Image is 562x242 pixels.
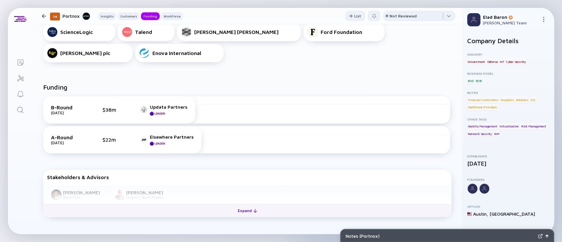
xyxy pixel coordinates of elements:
a: ScienceLogic [43,23,115,41]
div: Austin , [473,211,488,217]
button: List [345,11,365,21]
div: Notes ( Portnox ) [346,233,535,239]
div: Other Tags [467,117,549,121]
img: Menu [541,17,546,22]
div: Stakeholders & Advisors [47,174,447,180]
div: Buyer [467,91,549,94]
div: Retailers [515,96,529,103]
img: Expand Notes [538,234,543,238]
div: Updata Partners [150,104,187,110]
div: B-Round [51,104,84,110]
div: Government [467,58,486,65]
div: Not Reviewed [389,13,417,18]
div: Identity Management [467,123,498,130]
button: Funding [141,12,160,20]
div: Cyber Security [505,58,526,65]
div: IAM [493,130,500,137]
div: [GEOGRAPHIC_DATA] [490,211,535,217]
div: Network Security [467,130,493,137]
div: B2G [467,77,474,84]
div: Expand [234,205,261,216]
div: SOC [530,96,537,103]
button: Customers [118,12,140,20]
div: Insights [98,13,116,19]
a: Reminders [8,86,33,101]
img: United States Flag [467,212,472,216]
div: [PERSON_NAME] plc [60,50,110,56]
div: Virtualization [499,123,520,130]
div: Customers [118,13,140,19]
a: Investor Map [8,70,33,86]
div: Risk Management [520,123,547,130]
div: [PERSON_NAME] [PERSON_NAME] [194,29,279,35]
div: Healthcare Providers [467,104,497,111]
div: IoT [499,58,504,65]
a: Elsewhere PartnersLeader [141,134,194,146]
button: Expand [43,204,451,217]
div: [DATE] [467,160,549,167]
div: [DATE] [51,140,84,145]
div: Industry [467,52,549,56]
div: Elsewhere Partners [150,134,194,140]
div: A-Round [51,134,84,140]
div: Ford Foundation [321,29,362,35]
div: Workforce [161,13,183,19]
div: Financial Institutions [467,96,499,103]
div: Funding [141,13,160,19]
a: Search [8,101,33,117]
a: Talend [118,23,174,41]
img: Profile Picture [467,13,480,26]
div: 39 [50,13,60,20]
div: Elad Baron [483,14,538,20]
div: Leader [154,142,165,145]
img: Open Notes [545,234,549,238]
a: Lists [8,54,33,70]
div: [DATE] [51,110,84,115]
div: [PERSON_NAME] Team [483,20,538,25]
h2: Company Details [467,37,549,44]
div: Portnox [63,12,90,20]
div: Talend [135,29,152,35]
div: $38m [102,107,122,113]
div: B2B [475,77,482,84]
a: [PERSON_NAME] [PERSON_NAME] [177,23,301,41]
div: Business Model [467,71,549,75]
a: Updata PartnersLeader [141,104,187,116]
button: Insights [98,12,116,20]
div: Offices [467,204,549,208]
div: Defense [487,58,498,65]
div: ScienceLogic [60,29,93,35]
div: Leader [154,112,165,115]
div: Established [467,154,549,158]
div: Enova International [152,50,201,56]
div: $22m [102,137,122,143]
div: Founders [467,177,549,181]
h2: Funding [43,83,67,91]
div: Hospitals [500,96,514,103]
button: Workforce [161,12,183,20]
